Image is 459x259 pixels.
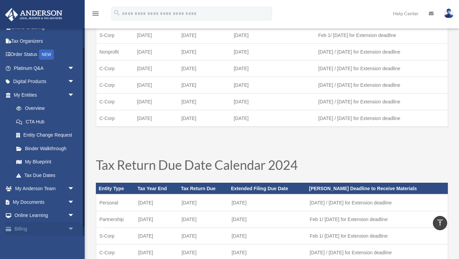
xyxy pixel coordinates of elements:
[178,77,230,93] td: [DATE]
[135,228,178,244] td: [DATE]
[178,211,228,228] td: [DATE]
[315,27,448,43] td: Feb 1/ [DATE] for Extension deadline
[68,209,81,223] span: arrow_drop_down
[306,183,448,194] th: [PERSON_NAME] Deadline to Receive Materials
[178,228,228,244] td: [DATE]
[5,182,85,196] a: My Anderson Teamarrow_drop_down
[9,128,85,142] a: Entity Change Request
[178,43,230,60] td: [DATE]
[315,93,448,110] td: [DATE] / [DATE] for Extension deadline
[228,194,307,211] td: [DATE]
[306,194,448,211] td: [DATE] / [DATE] for Extension deadline
[5,34,85,48] a: Tax Organizers
[228,211,307,228] td: [DATE]
[9,102,85,115] a: Overview
[230,43,315,60] td: [DATE]
[96,60,134,77] td: C-Corp
[134,27,178,43] td: [DATE]
[134,110,178,127] td: [DATE]
[134,77,178,93] td: [DATE]
[96,77,134,93] td: C-Corp
[9,155,85,169] a: My Blueprint
[178,194,228,211] td: [DATE]
[230,93,315,110] td: [DATE]
[96,43,134,60] td: Nonprofit
[436,219,444,227] i: vertical_align_top
[5,61,85,75] a: Platinum Q&Aarrow_drop_down
[228,183,307,194] th: Extended Filing Due Date
[5,209,85,222] a: Online Learningarrow_drop_down
[96,27,134,43] td: S-Corp
[134,43,178,60] td: [DATE]
[306,228,448,244] td: Feb 1/ [DATE] for Extension deadline
[315,60,448,77] td: [DATE] / [DATE] for Extension deadline
[39,49,54,60] div: NEW
[68,75,81,89] span: arrow_drop_down
[5,75,85,88] a: Digital Productsarrow_drop_down
[96,228,135,244] td: S-Corp
[96,211,135,228] td: Partnership
[9,115,85,128] a: CTA Hub
[96,158,448,175] h1: Tax Return Due Date Calendar 2024
[68,195,81,209] span: arrow_drop_down
[5,195,85,209] a: My Documentsarrow_drop_down
[230,27,315,43] td: [DATE]
[5,88,85,102] a: My Entitiesarrow_drop_down
[5,48,85,62] a: Order StatusNEW
[96,110,134,127] td: C-Corp
[178,27,230,43] td: [DATE]
[228,228,307,244] td: [DATE]
[96,93,134,110] td: C-Corp
[230,77,315,93] td: [DATE]
[96,194,135,211] td: Personal
[306,211,448,228] td: Feb 1/ [DATE] for Extension deadline
[113,9,121,17] i: search
[134,93,178,110] td: [DATE]
[91,12,100,18] a: menu
[230,110,315,127] td: [DATE]
[96,183,135,194] th: Entity Type
[230,60,315,77] td: [DATE]
[135,211,178,228] td: [DATE]
[9,142,85,155] a: Binder Walkthrough
[444,8,454,18] img: User Pic
[68,182,81,196] span: arrow_drop_down
[5,222,85,236] a: Billingarrow_drop_down
[68,61,81,75] span: arrow_drop_down
[315,110,448,127] td: [DATE] / [DATE] for Extension deadline
[68,222,81,236] span: arrow_drop_down
[178,110,230,127] td: [DATE]
[433,216,447,230] a: vertical_align_top
[315,77,448,93] td: [DATE] / [DATE] for Extension deadline
[5,236,85,249] a: Events Calendar
[135,194,178,211] td: [DATE]
[178,183,228,194] th: Tax Return Due
[134,60,178,77] td: [DATE]
[91,9,100,18] i: menu
[178,60,230,77] td: [DATE]
[178,93,230,110] td: [DATE]
[315,43,448,60] td: [DATE] / [DATE] for Extension deadline
[9,168,81,182] a: Tax Due Dates
[135,183,178,194] th: Tax Year End
[3,8,64,21] img: Anderson Advisors Platinum Portal
[68,88,81,102] span: arrow_drop_down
